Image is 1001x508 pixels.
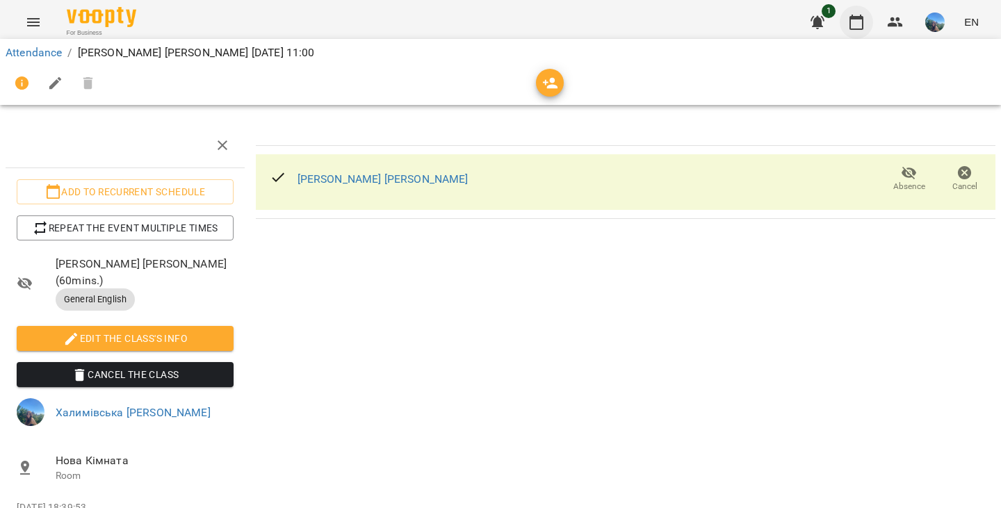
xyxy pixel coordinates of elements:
[17,362,234,387] button: Cancel the class
[67,28,136,38] span: For Business
[17,179,234,204] button: Add to recurrent schedule
[925,13,945,32] img: a7d4f18d439b15bc62280586adbb99de.jpg
[6,44,995,61] nav: breadcrumb
[822,4,836,18] span: 1
[78,44,315,61] p: [PERSON_NAME] [PERSON_NAME] [DATE] 11:00
[56,452,234,469] span: Нова Кімната
[6,46,62,59] a: Attendance
[937,160,993,199] button: Cancel
[964,15,979,29] span: EN
[56,293,135,306] span: General English
[893,181,925,192] span: Absence
[67,44,72,61] li: /
[881,160,937,199] button: Absence
[67,7,136,27] img: Voopty Logo
[56,469,234,483] p: Room
[28,330,222,347] span: Edit the class's Info
[17,326,234,351] button: Edit the class's Info
[298,172,469,186] a: [PERSON_NAME] [PERSON_NAME]
[959,9,984,35] button: EN
[17,6,50,39] button: Menu
[56,406,211,419] a: Халимівська [PERSON_NAME]
[28,366,222,383] span: Cancel the class
[17,398,44,426] img: a7d4f18d439b15bc62280586adbb99de.jpg
[952,181,977,192] span: Cancel
[56,256,234,288] span: [PERSON_NAME] [PERSON_NAME] ( 60 mins. )
[28,183,222,200] span: Add to recurrent schedule
[17,215,234,240] button: Repeat the event multiple times
[28,220,222,236] span: Repeat the event multiple times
